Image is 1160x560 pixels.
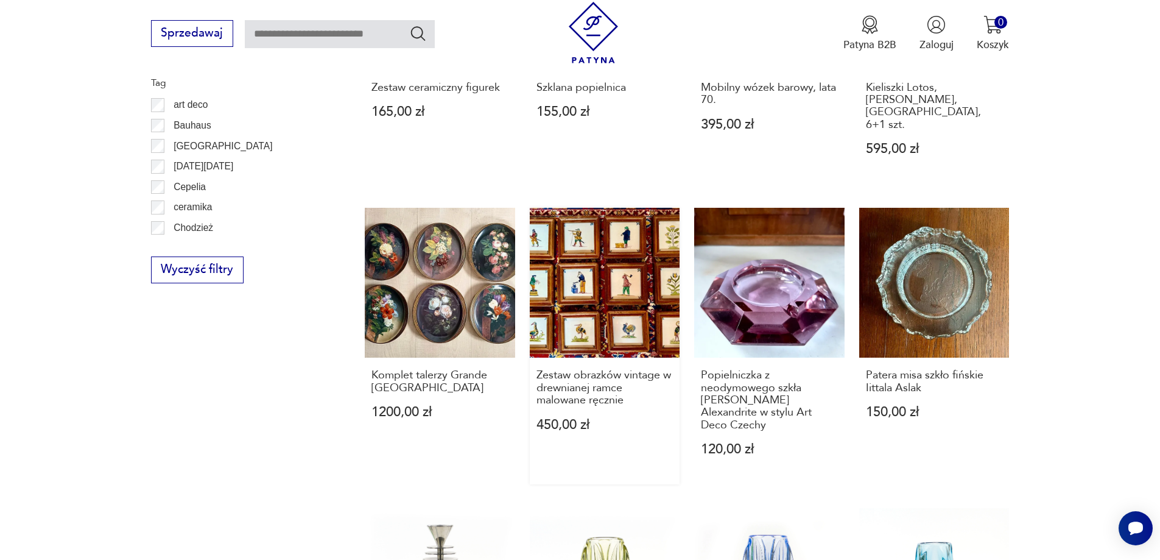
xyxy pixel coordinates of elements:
button: Patyna B2B [843,15,896,52]
p: Koszyk [977,38,1009,52]
button: Szukaj [409,24,427,42]
button: 0Koszyk [977,15,1009,52]
p: art deco [174,97,208,113]
img: Ikona medalu [860,15,879,34]
a: Sprzedawaj [151,29,233,39]
h3: Zestaw ceramiczny figurek [371,82,508,94]
p: 450,00 zł [536,419,673,431]
a: Ikona medaluPatyna B2B [843,15,896,52]
p: Patyna B2B [843,38,896,52]
p: 1200,00 zł [371,406,508,419]
a: Popielniczka z neodymowego szkła Moser Alexandrite w stylu Art Deco CzechyPopielniczka z neodymow... [694,208,845,485]
a: Komplet talerzy Grande KopenhagenKomplet talerzy Grande [GEOGRAPHIC_DATA]1200,00 zł [365,208,515,485]
p: ceramika [174,199,212,215]
p: Ćmielów [174,241,210,257]
button: Zaloguj [919,15,954,52]
p: [DATE][DATE] [174,158,233,174]
h3: Szklana popielnica [536,82,673,94]
h3: Zestaw obrazków vintage w drewnianej ramce malowane ręcznie [536,369,673,406]
p: 120,00 zł [701,443,838,456]
h3: Mobilny wózek barowy, lata 70. [701,82,838,107]
button: Sprzedawaj [151,20,233,47]
a: Zestaw obrazków vintage w drewnianej ramce malowane ręcznieZestaw obrazków vintage w drewnianej r... [530,208,680,485]
img: Ikonka użytkownika [927,15,946,34]
p: Bauhaus [174,118,211,133]
p: Zaloguj [919,38,954,52]
img: Ikona koszyka [983,15,1002,34]
p: Cepelia [174,179,206,195]
p: 595,00 zł [866,143,1003,155]
a: Patera misa szkło fińskie Iittala AslakPatera misa szkło fińskie Iittala Aslak150,00 zł [859,208,1010,485]
p: Chodzież [174,220,213,236]
p: Tag [151,75,330,91]
p: [GEOGRAPHIC_DATA] [174,138,272,154]
p: 395,00 zł [701,118,838,131]
p: 165,00 zł [371,105,508,118]
h3: Patera misa szkło fińskie Iittala Aslak [866,369,1003,394]
h3: Komplet talerzy Grande [GEOGRAPHIC_DATA] [371,369,508,394]
p: 150,00 zł [866,406,1003,419]
button: Wyczyść filtry [151,257,244,283]
p: 155,00 zł [536,105,673,118]
h3: Kieliszki Lotos, [PERSON_NAME], [GEOGRAPHIC_DATA], 6+1 szt. [866,82,1003,132]
h3: Popielniczka z neodymowego szkła [PERSON_NAME] Alexandrite w stylu Art Deco Czechy [701,369,838,431]
iframe: Smartsupp widget button [1119,511,1153,545]
div: 0 [994,16,1007,29]
img: Patyna - sklep z meblami i dekoracjami vintage [563,2,624,63]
